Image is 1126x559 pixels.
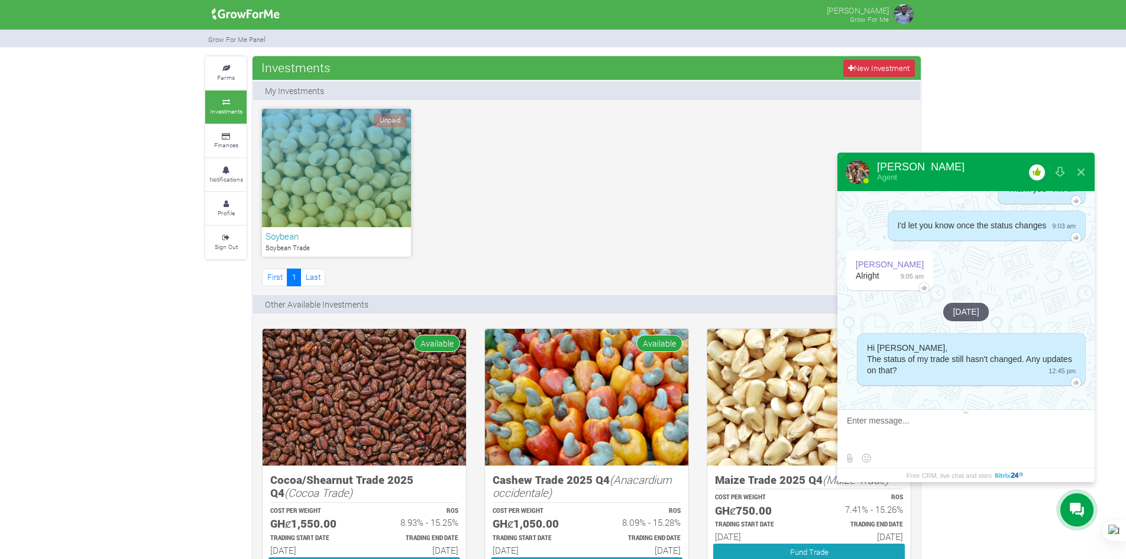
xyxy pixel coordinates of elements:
h5: GHȼ1,050.00 [493,517,576,531]
small: Grow For Me Panel [208,35,266,44]
span: Free CRM, live chat and sites [907,468,992,482]
img: growforme image [707,329,911,466]
p: [PERSON_NAME] [827,2,889,17]
p: Other Available Investments [265,298,368,311]
img: growforme image [263,329,466,466]
img: growforme image [208,2,284,26]
p: Estimated Trading Start Date [715,521,798,529]
h6: [DATE] [597,545,681,555]
p: COST PER WEIGHT [493,507,576,516]
h6: 8.93% - 15.25% [375,517,458,528]
a: First [262,269,287,286]
small: Profile [218,209,235,217]
h6: 8.09% - 15.28% [597,517,681,528]
h5: GHȼ1,550.00 [270,517,354,531]
div: [DATE] [943,303,988,321]
h6: [DATE] [820,531,903,542]
i: (Cocoa Trade) [284,485,352,500]
span: 9:03 am [1046,220,1076,231]
button: Download conversation history [1049,158,1070,186]
span: I'd let you know once the status changes [898,221,1047,230]
p: Estimated Trading Start Date [493,534,576,543]
p: ROS [375,507,458,516]
label: Send file [842,451,857,466]
p: COST PER WEIGHT [270,507,354,516]
p: Estimated Trading End Date [597,534,681,543]
small: Notifications [209,175,243,183]
h5: Cocoa/Shearnut Trade 2025 Q4 [270,473,458,500]
a: New Investment [843,60,915,77]
a: Sign Out [205,226,247,259]
img: growforme image [892,2,915,26]
span: Hi [PERSON_NAME], The status of my trade still hasn't changed. Any updates on that? [867,343,1072,375]
nav: Page Navigation [262,269,325,286]
p: Estimated Trading End Date [375,534,458,543]
a: 1 [287,269,301,286]
small: Investments [210,107,242,115]
a: Farms [205,57,247,89]
span: Available [414,335,460,352]
button: Select emoticon [859,451,873,466]
a: Unpaid Soybean Soybean Trade [262,109,411,257]
small: Finances [214,141,238,149]
a: Free CRM, live chat and sites [907,468,1025,482]
a: Profile [205,192,247,225]
span: Unpaid [373,113,407,128]
a: Finances [205,125,247,157]
h5: GHȼ750.00 [715,504,798,518]
span: 9:05 am [894,270,924,282]
h5: Cashew Trade 2025 Q4 [493,473,681,500]
h6: 7.41% - 15.26% [820,504,903,515]
h6: [DATE] [375,545,458,555]
span: Investments [258,56,334,79]
a: Notifications [205,159,247,191]
p: Estimated Trading Start Date [270,534,354,543]
span: Alright [856,271,879,280]
div: [PERSON_NAME] [877,161,965,172]
h6: [DATE] [715,531,798,542]
h6: [DATE] [270,545,354,555]
p: ROS [597,507,681,516]
small: Grow For Me [850,15,889,24]
small: Sign Out [215,243,238,251]
p: COST PER WEIGHT [715,493,798,502]
h5: Maize Trade 2025 Q4 [715,473,903,487]
img: growforme image [485,329,688,466]
p: Estimated Trading End Date [820,521,903,529]
i: (Maize Trade) [823,472,889,487]
a: Investments [205,91,247,123]
span: Available [636,335,682,352]
small: Farms [217,73,235,82]
h6: Soybean [266,231,407,241]
div: Agent [877,172,965,182]
p: ROS [820,493,903,502]
h6: [DATE] [493,545,576,555]
i: (Anacardium occidentale) [493,472,672,500]
p: Soybean Trade [266,243,407,253]
div: [PERSON_NAME] [856,259,924,270]
p: My Investments [265,85,324,97]
button: Close widget [1070,158,1092,186]
button: Rate our service [1026,158,1047,186]
span: 12:45 pm [1043,365,1076,376]
a: Last [300,269,325,286]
